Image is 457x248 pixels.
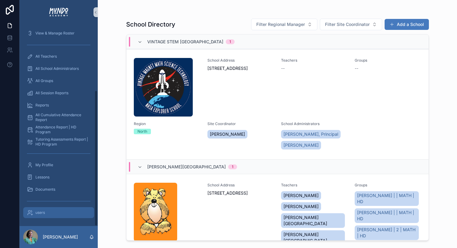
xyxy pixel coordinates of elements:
a: All Groups [23,75,94,86]
a: users [23,207,94,218]
div: scrollable content [20,24,98,226]
div: North [137,129,147,134]
span: -- [281,65,285,71]
span: All School Administrators [35,66,79,71]
span: Tutoring Assessments Report | HD Program [35,137,88,147]
a: All Session Reports [23,88,94,99]
span: Site Coordinator [207,121,274,126]
span: [PERSON_NAME] [283,203,319,210]
div: 1 [232,164,233,169]
button: Select Button [251,19,317,30]
span: [PERSON_NAME][GEOGRAPHIC_DATA] [283,232,342,244]
span: Teachers [281,58,347,63]
span: [PERSON_NAME] [283,142,319,148]
span: [PERSON_NAME] | | MATH | HD [357,210,416,222]
span: All Cumulative Attendance Report [35,113,88,122]
p: [PERSON_NAME] [43,234,78,240]
span: Attendance Report | HD Program [35,125,88,135]
a: All Cumulative Attendance Report [23,112,94,123]
span: [PERSON_NAME] | | MATH | HD [357,192,416,205]
span: Filter Regional Manager [256,21,305,27]
span: School Address [207,183,274,188]
a: Reports [23,100,94,111]
span: Groups [355,58,421,63]
button: Select Button [320,19,382,30]
span: Region [134,121,200,126]
span: All Groups [35,78,53,83]
a: My Profile [23,160,94,171]
a: [PERSON_NAME] | 2 | MATH | HD [355,225,419,240]
a: View & Manage Roster [23,28,94,39]
span: All Teachers [35,54,57,59]
a: [PERSON_NAME] | | MATH | HD [355,191,419,206]
a: Documents [23,184,94,195]
a: All School Administrators [23,63,94,74]
span: School Administrators [281,121,347,126]
a: Attendance Report | HD Program [23,124,94,135]
span: [PERSON_NAME][GEOGRAPHIC_DATA] [147,164,226,170]
span: [STREET_ADDRESS] [207,65,274,71]
span: users [35,210,45,215]
a: All Teachers [23,51,94,62]
span: [PERSON_NAME] [210,131,245,137]
a: [PERSON_NAME] [281,141,321,149]
span: My Profile [35,163,53,167]
div: 1 [229,39,231,44]
span: Lessons [35,175,49,180]
span: [PERSON_NAME] | 2 | MATH | HD [357,227,416,239]
span: Filter Site Coordinator [325,21,370,27]
span: School Address [207,58,274,63]
span: [PERSON_NAME], Principal [283,131,338,137]
h1: School Directory [126,20,175,29]
button: Add a School [385,19,429,30]
a: [PERSON_NAME] | | MATH | HD [355,208,419,223]
span: Groups [355,183,421,188]
img: Screenshot-2025-08-11-at-1.19.37-PM.png [134,58,193,117]
img: Van-Nuys-School-Logo.png [134,183,177,241]
span: All Session Reports [35,91,68,95]
span: View & Manage Roster [35,31,75,36]
span: [PERSON_NAME][GEOGRAPHIC_DATA] [283,214,342,227]
span: [STREET_ADDRESS] [207,190,274,196]
span: Teachers [281,183,347,188]
span: [PERSON_NAME] [283,192,319,199]
span: -- [355,65,358,71]
img: App logo [49,7,69,17]
a: Tutoring Assessments Report | HD Program [23,136,94,147]
a: [PERSON_NAME], Principal [281,130,341,138]
span: Reports [35,103,49,108]
a: Lessons [23,172,94,183]
span: Vintage STEM [GEOGRAPHIC_DATA] [147,39,223,45]
span: Documents [35,187,55,192]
